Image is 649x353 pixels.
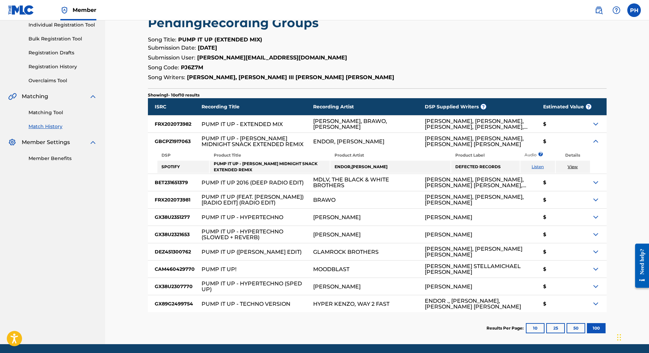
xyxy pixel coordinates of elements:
[157,161,209,173] td: SPOTIFY
[202,121,283,127] div: PUMP IT UP - EXTENDED MIX
[202,301,290,307] div: PUMP IT UP - TECHNO VERSION
[202,249,302,255] div: PUMP IT UP ([PERSON_NAME] EDIT)
[202,180,304,186] div: PUMP IT UP 2016 (DEEP RADIO EDIT)
[330,151,451,160] th: Product Artist
[28,109,97,116] a: Matching Tool
[556,151,590,160] th: Details
[592,3,606,17] a: Public Search
[28,155,97,162] a: Member Benefits
[313,266,349,272] div: MOODBLAST
[148,209,202,226] div: GX38U2351277
[536,278,592,295] div: $
[313,301,389,307] div: HYPER KENZO, WAY 2 FAST
[89,138,97,146] img: expand
[546,323,565,333] button: 25
[536,226,592,243] div: $
[148,278,202,295] div: GX38U2307770
[148,54,195,61] span: Submission User:
[592,196,600,204] img: Expand Icon
[425,284,472,289] div: [PERSON_NAME]
[22,92,48,101] span: Matching
[313,98,425,115] div: Recording Artist
[612,6,621,14] img: help
[148,15,607,31] h2: Pending Recording Groups
[536,191,592,208] div: $
[8,5,34,15] img: MLC Logo
[148,133,202,150] div: GBCPZ1917063
[198,45,217,51] strong: [DATE]
[425,214,472,220] div: [PERSON_NAME]
[148,98,202,115] div: ISRC
[481,104,486,109] span: ?
[148,295,202,312] div: GX89G2499754
[181,64,203,71] strong: PJ6Z7M
[202,98,313,115] div: Recording Title
[425,194,530,206] div: [PERSON_NAME], [PERSON_NAME], [PERSON_NAME]
[28,49,97,56] a: Registration Drafts
[148,36,176,43] span: Song Title:
[202,281,307,292] div: PUMP IT UP - HYPERTECHNO (SPED UP)
[610,3,623,17] div: Help
[148,261,202,278] div: CAM460429770
[536,295,592,312] div: $
[313,284,361,289] div: [PERSON_NAME]
[592,282,600,290] img: Expand Icon
[202,214,283,220] div: PUMP IT UP - HYPERTECHNO
[73,6,96,14] span: Member
[313,249,379,255] div: GLAMROCK BROTHERS
[89,92,97,101] img: expand
[627,3,641,17] div: User Menu
[148,191,202,208] div: FRX202073981
[60,6,69,14] img: Top Rightsholder
[526,323,545,333] button: 10
[148,226,202,243] div: GX38U2321653
[148,243,202,260] div: DEZ451300762
[313,177,418,188] div: MDLV, THE BLACK & WHITE BROTHERS
[425,232,472,237] div: [PERSON_NAME]
[210,161,330,173] td: PUMP IT UP - [PERSON_NAME] MIDNIGHT SNACK EXTENDED REMIX
[536,116,592,133] div: $
[28,21,97,29] a: Individual Registration Tool
[148,64,179,71] span: Song Code:
[451,151,520,160] th: Product Label
[536,261,592,278] div: $
[187,74,394,81] strong: [PERSON_NAME], [PERSON_NAME] III [PERSON_NAME] [PERSON_NAME]
[202,229,307,240] div: PUMP IT UP - HYPERTECHNO (SLOWED + REVERB)
[8,92,17,101] img: Matching
[617,327,621,348] div: Drag
[536,133,592,150] div: $
[425,136,530,147] div: [PERSON_NAME], [PERSON_NAME], [PERSON_NAME] [PERSON_NAME]
[425,177,530,188] div: [PERSON_NAME], [PERSON_NAME], [PERSON_NAME] [PERSON_NAME], [PERSON_NAME]
[148,116,202,133] div: FRX202073982
[8,138,16,146] img: Member Settings
[313,118,418,130] div: [PERSON_NAME], BRAWO,[PERSON_NAME]
[313,197,336,203] div: BRAWO
[592,120,600,128] img: Expand Icon
[197,54,347,61] strong: [PERSON_NAME][EMAIL_ADDRESS][DOMAIN_NAME]
[536,98,592,115] div: Estimated Value
[28,63,97,70] a: Registration History
[425,246,530,258] div: [PERSON_NAME], [PERSON_NAME] [PERSON_NAME]
[592,248,600,256] img: Expand Icon
[28,77,97,84] a: Overclaims Tool
[592,178,600,187] img: Expand Icon
[148,74,185,81] span: Song Writers:
[210,151,330,160] th: Product Title
[586,104,591,109] span: ?
[202,266,236,272] div: PUMP IT UP!
[202,136,307,147] div: PUMP IT UP - [PERSON_NAME] MIDNIGHT SNACK EXTENDED REMIX
[425,263,530,275] div: [PERSON_NAME] STELLAMICHAEL [PERSON_NAME]
[313,214,361,220] div: [PERSON_NAME]
[536,243,592,260] div: $
[202,194,307,206] div: PUMP IT UP (FEAT. [PERSON_NAME]) [RADIO EDIT] (RADIO EDIT)
[28,123,97,130] a: Match History
[178,36,262,43] strong: PUMP IT UP (EXTENDED MIX)
[148,92,199,98] p: Showing 1 - 10 of 10 results
[592,230,600,239] img: Expand Icon
[157,151,209,160] th: DSP
[615,320,649,353] iframe: Chat Widget
[536,174,592,191] div: $
[536,209,592,226] div: $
